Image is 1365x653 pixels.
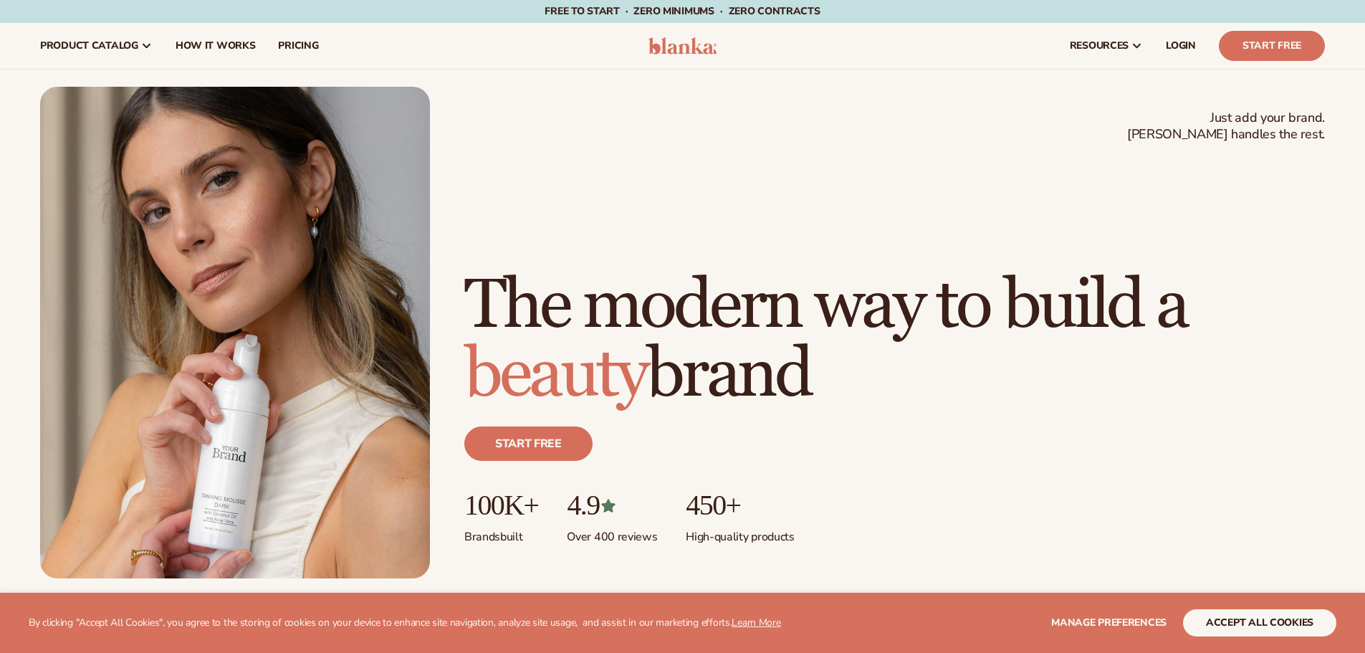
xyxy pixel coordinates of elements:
[278,40,318,52] span: pricing
[686,490,794,521] p: 450+
[1051,616,1167,629] span: Manage preferences
[29,23,164,69] a: product catalog
[1219,31,1325,61] a: Start Free
[40,87,430,578] img: Female holding tanning mousse.
[1127,110,1325,143] span: Just add your brand. [PERSON_NAME] handles the rest.
[648,37,717,54] img: logo
[1051,609,1167,637] button: Manage preferences
[464,272,1325,409] h1: The modern way to build a brand
[464,521,538,545] p: Brands built
[545,4,820,18] span: Free to start · ZERO minimums · ZERO contracts
[164,23,267,69] a: How It Works
[1154,23,1207,69] a: LOGIN
[1070,40,1129,52] span: resources
[732,616,780,629] a: Learn More
[176,40,256,52] span: How It Works
[686,521,794,545] p: High-quality products
[1183,609,1336,637] button: accept all cookies
[1166,40,1196,52] span: LOGIN
[40,40,138,52] span: product catalog
[1058,23,1154,69] a: resources
[567,521,657,545] p: Over 400 reviews
[267,23,330,69] a: pricing
[464,333,646,416] span: beauty
[464,426,593,461] a: Start free
[29,617,781,629] p: By clicking "Accept All Cookies", you agree to the storing of cookies on your device to enhance s...
[464,490,538,521] p: 100K+
[567,490,657,521] p: 4.9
